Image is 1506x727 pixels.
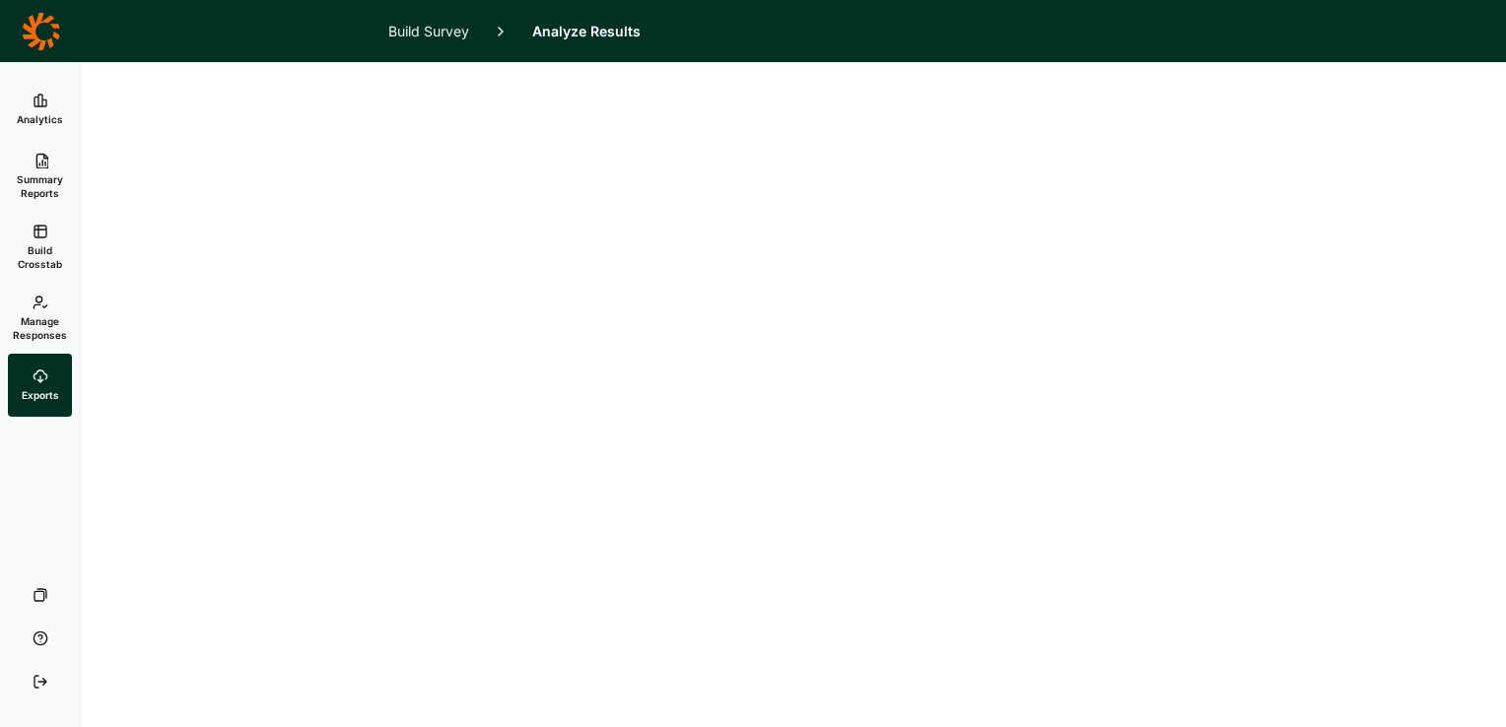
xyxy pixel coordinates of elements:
[22,388,59,402] span: Exports
[8,283,72,354] a: Manage Responses
[17,112,63,126] span: Analytics
[8,78,72,141] a: Analytics
[16,172,64,200] span: Summary Reports
[16,243,64,271] span: Build Crosstab
[8,354,72,417] a: Exports
[8,141,72,212] a: Summary Reports
[8,212,72,283] a: Build Crosstab
[13,314,67,342] span: Manage Responses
